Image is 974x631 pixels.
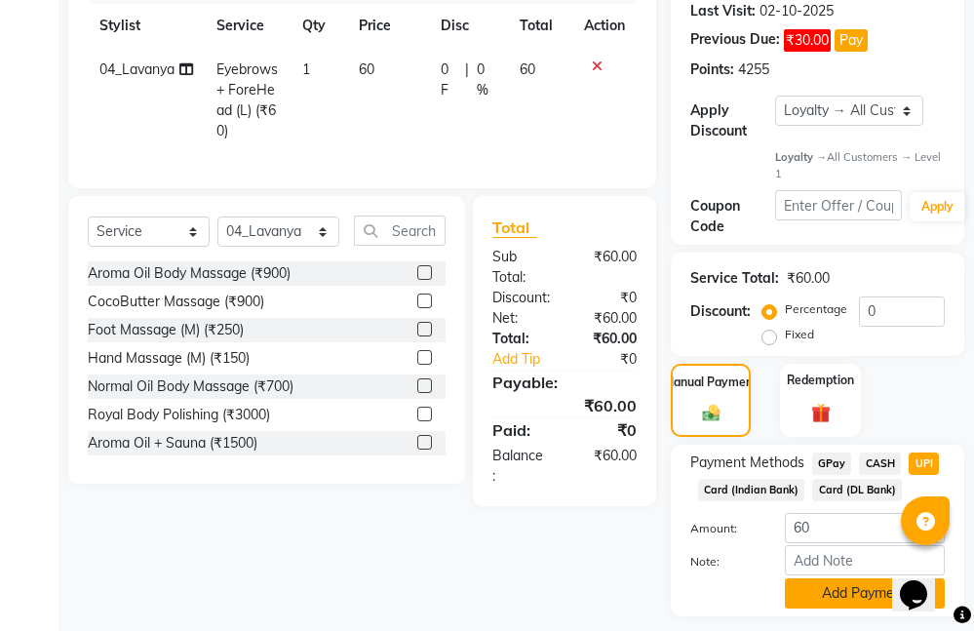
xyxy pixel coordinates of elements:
span: Payment Methods [690,453,804,473]
span: 1 [302,60,310,78]
span: 04_Lavanya [99,60,175,78]
span: GPay [812,453,852,475]
div: ₹60.00 [565,329,651,349]
div: Total: [478,329,565,349]
span: Total [492,217,537,238]
span: UPI [909,453,939,475]
div: Discount: [478,288,565,308]
label: Manual Payment [664,374,758,391]
span: ₹30.00 [784,29,831,52]
div: ₹60.00 [565,247,651,288]
iframe: chat widget [892,553,955,611]
span: 0 % [477,59,496,100]
div: ₹60.00 [565,446,651,487]
span: 60 [359,60,374,78]
span: 60 [520,60,535,78]
div: ₹60.00 [787,268,830,289]
label: Amount: [676,520,770,537]
div: Aroma Oil + Sauna (₹1500) [88,433,257,454]
div: Normal Oil Body Massage (₹700) [88,376,293,397]
input: Add Note [785,545,945,575]
div: Payable: [478,371,651,394]
input: Enter Offer / Coupon Code [775,190,903,220]
th: Price [347,4,429,48]
div: Net: [478,308,565,329]
div: ₹60.00 [478,394,651,417]
th: Disc [429,4,507,48]
input: Search or Scan [354,216,446,246]
div: Sub Total: [478,247,565,288]
th: Service [205,4,291,48]
strong: Loyalty → [775,150,827,164]
div: Previous Due: [690,29,780,52]
span: | [465,59,469,100]
span: Eyebrows + ForeHead (L) (₹60) [216,60,278,139]
th: Action [572,4,637,48]
th: Total [508,4,572,48]
th: Stylist [88,4,205,48]
div: Foot Massage (M) (₹250) [88,320,244,340]
div: ₹0 [579,349,651,370]
div: Royal Body Polishing (₹3000) [88,405,270,425]
div: Points: [690,59,734,80]
span: Card (Indian Bank) [698,479,805,501]
div: CocoButter Massage (₹900) [88,292,264,312]
label: Percentage [785,300,847,318]
div: Coupon Code [690,196,775,237]
button: Add Payment [785,578,945,609]
div: Last Visit: [690,1,756,21]
div: All Customers → Level 1 [775,149,945,182]
div: ₹0 [565,288,651,308]
div: ₹0 [565,418,651,442]
a: Add Tip [478,349,579,370]
div: Paid: [478,418,565,442]
div: Service Total: [690,268,779,289]
img: _cash.svg [697,403,725,423]
span: 0 F [441,59,457,100]
div: 4255 [738,59,769,80]
button: Apply [910,192,965,221]
button: Pay [835,29,868,52]
img: _gift.svg [805,401,837,425]
div: 02-10-2025 [760,1,834,21]
div: Hand Massage (M) (₹150) [88,348,250,369]
div: Discount: [690,301,751,322]
th: Qty [291,4,347,48]
div: Apply Discount [690,100,775,141]
div: Aroma Oil Body Massage (₹900) [88,263,291,284]
div: ₹60.00 [565,308,651,329]
span: Card (DL Bank) [812,479,902,501]
label: Note: [676,553,770,571]
div: Balance : [478,446,565,487]
input: Amount [785,513,945,543]
span: CASH [859,453,901,475]
label: Redemption [787,372,854,389]
label: Fixed [785,326,814,343]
